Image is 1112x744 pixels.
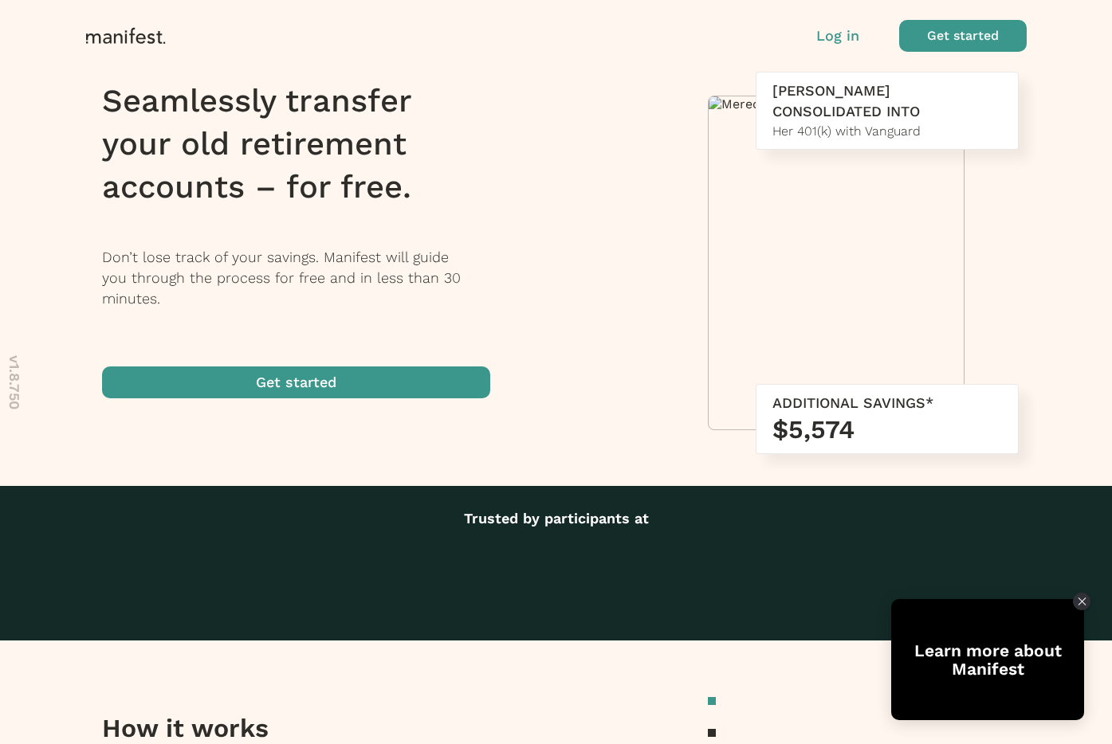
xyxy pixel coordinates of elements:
h1: Seamlessly transfer your old retirement accounts – for free. [102,80,511,209]
div: Open Tolstoy widget [891,599,1084,720]
div: Learn more about Manifest [891,641,1084,678]
h3: $5,574 [772,413,1002,445]
div: Close Tolstoy widget [1073,593,1090,610]
p: v 1.8.750 [4,355,25,409]
div: Open Tolstoy [891,599,1084,720]
div: [PERSON_NAME] CONSOLIDATED INTO [772,80,1002,122]
div: ADDITIONAL SAVINGS* [772,393,1002,413]
h3: How it works [102,712,458,744]
img: Meredith [709,96,964,112]
div: Her 401(k) with Vanguard [772,122,1002,141]
button: Get started [102,366,490,398]
button: Get started [899,20,1027,52]
p: Don’t lose track of your savings. Manifest will guide you through the process for free and in les... [102,247,511,309]
div: Tolstoy bubble widget [891,599,1084,720]
button: Log in [816,25,859,46]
